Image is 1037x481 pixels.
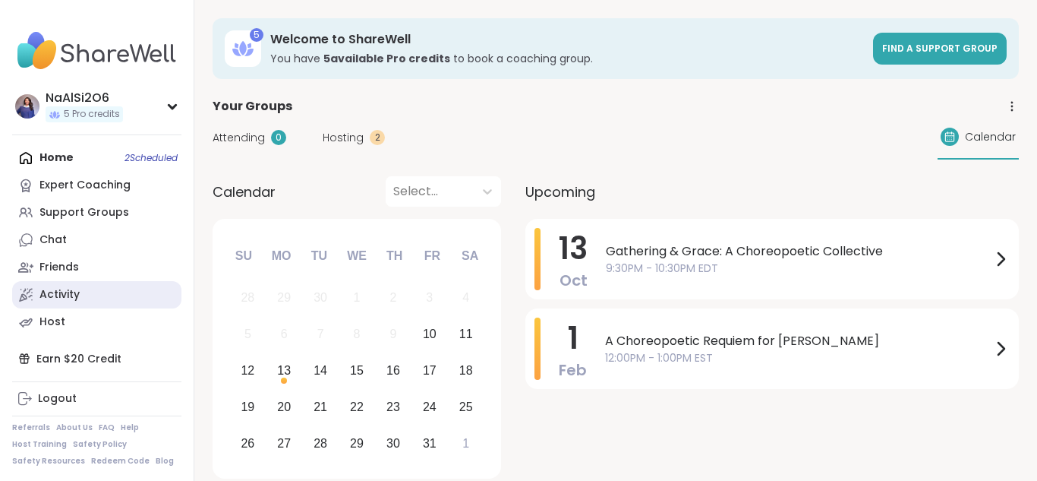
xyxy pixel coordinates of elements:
span: Attending [213,130,265,146]
div: Choose Sunday, October 26th, 2025 [232,427,264,460]
div: 21 [314,397,327,417]
div: 8 [354,324,361,344]
div: 27 [277,433,291,454]
div: Chat [39,233,67,248]
div: Sa [453,239,487,273]
a: Safety Policy [73,439,127,450]
div: 5 [244,324,251,344]
div: 0 [271,130,286,145]
a: Host Training [12,439,67,450]
div: Activity [39,287,80,302]
img: ShareWell Nav Logo [12,24,181,78]
div: Th [378,239,411,273]
div: 17 [423,360,437,381]
a: Safety Resources [12,456,85,467]
div: Choose Monday, October 13th, 2025 [268,355,301,388]
h3: You have to book a coaching group. [270,51,864,66]
div: Choose Wednesday, October 22nd, 2025 [341,391,374,423]
div: Choose Saturday, November 1st, 2025 [449,427,482,460]
div: 29 [350,433,364,454]
div: Not available Tuesday, October 7th, 2025 [304,318,337,351]
b: 5 available Pro credit s [323,51,450,66]
div: 3 [426,287,433,308]
a: Support Groups [12,199,181,226]
div: Choose Tuesday, October 28th, 2025 [304,427,337,460]
div: 11 [459,324,473,344]
div: 4 [462,287,469,308]
div: Fr [415,239,449,273]
div: Choose Friday, October 24th, 2025 [413,391,446,423]
a: Logout [12,385,181,413]
div: Not available Friday, October 3rd, 2025 [413,282,446,315]
div: 12 [241,360,254,381]
div: Not available Sunday, October 5th, 2025 [232,318,264,351]
div: Not available Thursday, October 2nd, 2025 [377,282,410,315]
span: A Choreopoetic Requiem for [PERSON_NAME] [605,332,991,350]
div: 30 [386,433,400,454]
div: 18 [459,360,473,381]
span: Upcoming [525,182,595,202]
a: Referrals [12,422,50,433]
div: Choose Saturday, October 25th, 2025 [449,391,482,423]
a: Expert Coaching [12,172,181,199]
div: Choose Tuesday, October 14th, 2025 [304,355,337,388]
a: Chat [12,226,181,254]
div: Choose Tuesday, October 21st, 2025 [304,391,337,423]
span: Oct [559,270,588,291]
a: Friends [12,254,181,281]
div: Not available Wednesday, October 8th, 2025 [341,318,374,351]
div: Support Groups [39,205,129,220]
div: Choose Friday, October 10th, 2025 [413,318,446,351]
a: Host [12,309,181,336]
div: Choose Friday, October 31st, 2025 [413,427,446,460]
div: Expert Coaching [39,178,131,193]
a: Find a support group [873,33,1007,65]
span: 5 Pro credits [64,108,120,121]
div: 9 [389,324,396,344]
div: 31 [423,433,437,454]
div: 28 [241,287,254,308]
span: Calendar [965,129,1016,145]
div: 6 [281,324,288,344]
div: Tu [302,239,336,273]
div: Not available Monday, October 6th, 2025 [268,318,301,351]
div: 2 [389,287,396,308]
div: 13 [277,360,291,381]
a: FAQ [99,422,115,433]
span: Hosting [323,130,364,146]
div: 10 [423,324,437,344]
div: 19 [241,397,254,417]
div: 5 [250,28,263,42]
div: Not available Monday, September 29th, 2025 [268,282,301,315]
div: Choose Wednesday, October 15th, 2025 [341,355,374,388]
div: 23 [386,397,400,417]
div: Friends [39,260,79,275]
span: Find a support group [882,42,998,55]
div: 2 [370,130,385,145]
div: Choose Thursday, October 16th, 2025 [377,355,410,388]
div: 20 [277,397,291,417]
div: 16 [386,360,400,381]
div: Not available Sunday, September 28th, 2025 [232,282,264,315]
div: Choose Saturday, October 11th, 2025 [449,318,482,351]
div: 1 [462,433,469,454]
div: Choose Monday, October 27th, 2025 [268,427,301,460]
div: 14 [314,360,327,381]
a: About Us [56,422,93,433]
div: Not available Thursday, October 9th, 2025 [377,318,410,351]
div: Not available Wednesday, October 1st, 2025 [341,282,374,315]
div: 30 [314,287,327,308]
div: Mo [264,239,298,273]
div: month 2025-10 [229,280,484,461]
div: Not available Tuesday, September 30th, 2025 [304,282,337,315]
span: 12:00PM - 1:00PM EST [605,350,991,366]
div: NaAlSi2O6 [46,90,123,106]
h3: Welcome to ShareWell [270,31,864,48]
div: 15 [350,360,364,381]
span: 9:30PM - 10:30PM EDT [606,261,991,277]
div: Logout [38,391,77,407]
a: Blog [156,456,174,467]
div: We [340,239,374,273]
div: 26 [241,433,254,454]
div: 29 [277,287,291,308]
